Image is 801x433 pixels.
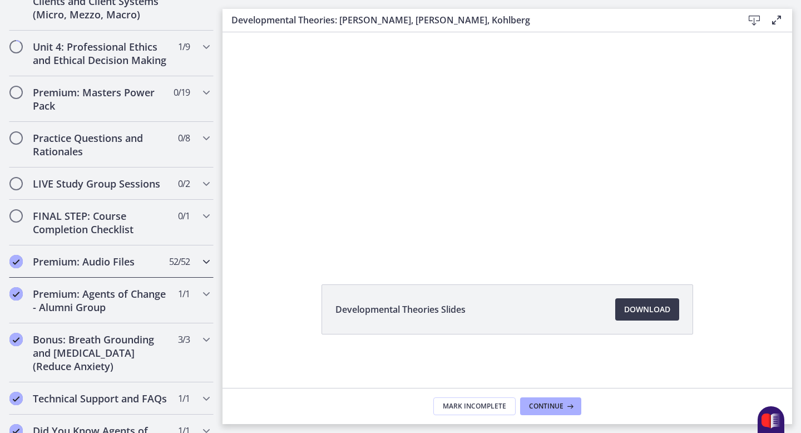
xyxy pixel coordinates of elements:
[33,392,169,405] h2: Technical Support and FAQs
[9,287,23,301] i: Completed
[9,392,23,405] i: Completed
[178,392,190,405] span: 1 / 1
[529,402,563,411] span: Continue
[178,333,190,346] span: 3 / 3
[33,209,169,236] h2: FINAL STEP: Course Completion Checklist
[174,86,190,99] span: 0 / 19
[231,13,725,27] h3: Developmental Theories: [PERSON_NAME], [PERSON_NAME], Kohlberg
[615,298,679,321] a: Download
[9,255,23,268] i: Completed
[178,40,190,53] span: 1 / 9
[33,40,169,67] h2: Unit 4: Professional Ethics and Ethical Decision Making
[520,397,581,415] button: Continue
[433,397,516,415] button: Mark Incomplete
[33,177,169,190] h2: LIVE Study Group Sessions
[443,402,506,411] span: Mark Incomplete
[624,303,670,316] span: Download
[33,86,169,112] h2: Premium: Masters Power Pack
[178,209,190,223] span: 0 / 1
[33,131,169,158] h2: Practice Questions and Rationales
[9,333,23,346] i: Completed
[33,255,169,268] h2: Premium: Audio Files
[178,287,190,301] span: 1 / 1
[178,131,190,145] span: 0 / 8
[178,177,190,190] span: 0 / 2
[335,303,466,316] span: Developmental Theories Slides
[33,287,169,314] h2: Premium: Agents of Change - Alumni Group
[169,255,190,268] span: 52 / 52
[33,333,169,373] h2: Bonus: Breath Grounding and [MEDICAL_DATA] (Reduce Anxiety)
